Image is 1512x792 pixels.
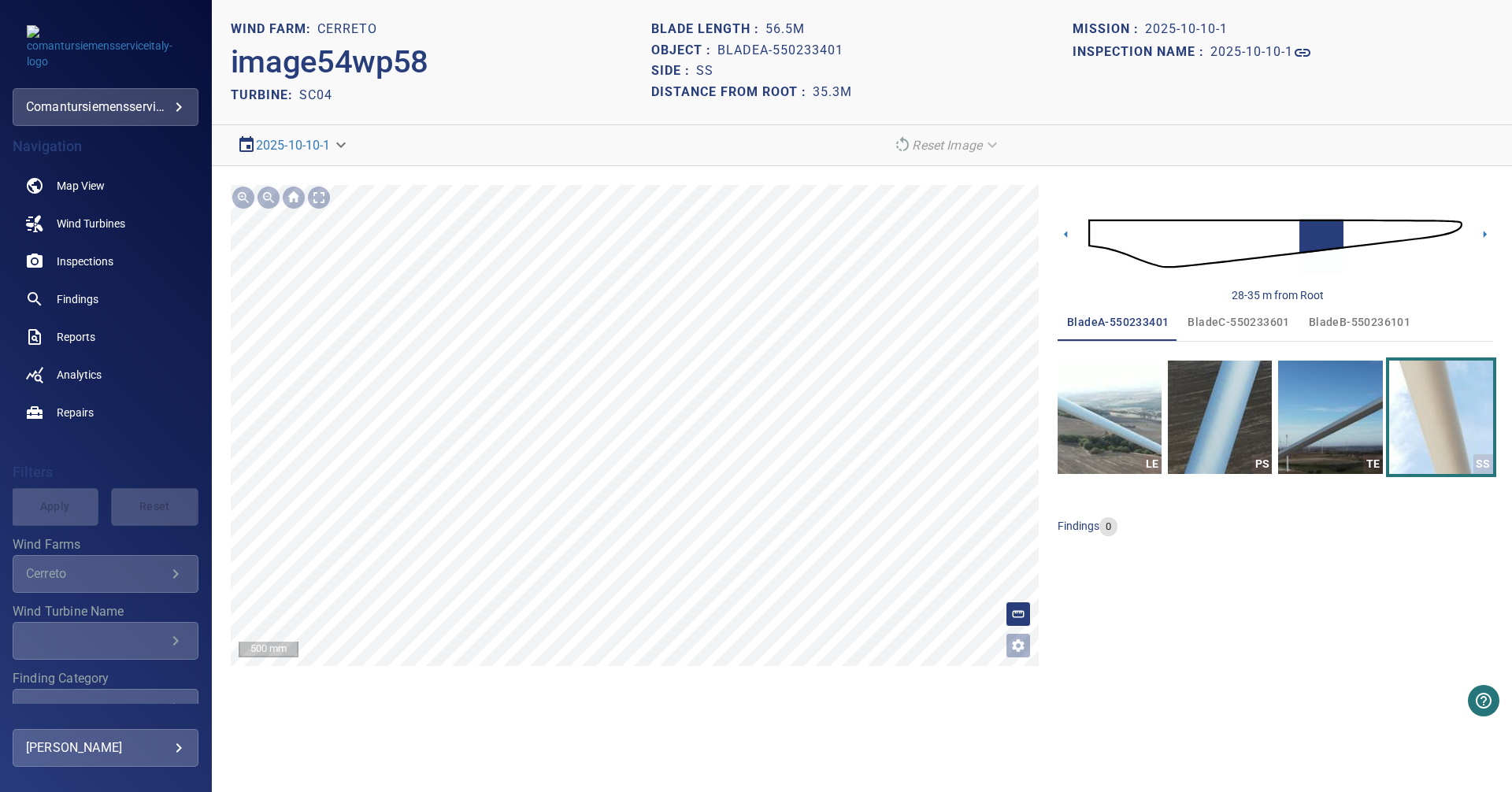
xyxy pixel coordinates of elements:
[1210,43,1312,62] a: 2025-10-10-1
[1232,287,1324,303] div: 28-35 m from Root
[13,318,198,356] a: reports noActive
[13,88,198,126] div: comantursiemensserviceitaly
[231,22,317,37] h1: WIND FARM:
[13,689,198,727] div: Finding Category
[57,405,94,420] span: Repairs
[13,205,198,242] a: windturbines noActive
[1309,313,1410,332] span: bladeB-550236101
[13,167,198,205] a: map noActive
[231,87,299,102] h2: TURBINE:
[1168,361,1272,474] a: PS
[57,254,113,269] span: Inspections
[317,22,377,37] h1: Cerreto
[1073,22,1145,37] h1: Mission :
[57,329,95,345] span: Reports
[13,464,198,480] h4: Filters
[1099,520,1117,535] span: 0
[765,22,805,37] h1: 56.5m
[651,43,717,58] h1: Object :
[13,538,198,551] label: Wind Farms
[281,185,306,210] div: Go home
[1067,313,1169,332] span: bladeA-550233401
[651,22,765,37] h1: Blade length :
[299,87,332,102] h2: SC04
[306,185,332,210] div: Toggle full page
[57,216,125,231] span: Wind Turbines
[13,139,198,154] h4: Navigation
[696,64,713,79] h1: SS
[26,735,185,761] div: [PERSON_NAME]
[1278,361,1382,474] a: TE
[651,64,696,79] h1: Side :
[887,131,1007,159] div: Reset Image
[27,25,184,69] img: comantursiemensserviceitaly-logo
[1145,22,1228,37] h1: 2025-10-10-1
[256,185,281,210] div: Zoom out
[13,280,198,318] a: findings noActive
[13,394,198,431] a: repairs noActive
[717,43,843,58] h1: bladeA-550233401
[13,622,198,660] div: Wind Turbine Name
[231,43,428,81] h2: image54wp58
[912,138,982,153] em: Reset Image
[651,85,813,100] h1: Distance from root :
[231,131,356,159] div: 2025-10-10-1
[1252,454,1272,474] div: PS
[1363,454,1383,474] div: TE
[256,138,331,153] a: 2025-10-10-1
[57,291,98,307] span: Findings
[1473,454,1493,474] div: SS
[1389,361,1493,474] a: SS
[13,356,198,394] a: analytics noActive
[57,367,102,383] span: Analytics
[1188,313,1289,332] span: bladeC-550233601
[13,605,198,618] label: Wind Turbine Name
[1142,454,1162,474] div: LE
[1006,633,1031,658] button: Open image filters and tagging options
[26,94,185,120] div: comantursiemensserviceitaly
[1058,520,1099,532] span: findings
[57,178,105,194] span: Map View
[1073,45,1210,60] h1: Inspection name :
[1088,198,1462,289] img: d
[1210,45,1293,60] h1: 2025-10-10-1
[231,185,256,210] div: Zoom in
[813,85,852,100] h1: 35.3m
[1058,361,1162,474] a: LE
[26,566,166,581] div: Cerreto
[13,242,198,280] a: inspections noActive
[13,672,198,685] label: Finding Category
[13,555,198,593] div: Wind Farms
